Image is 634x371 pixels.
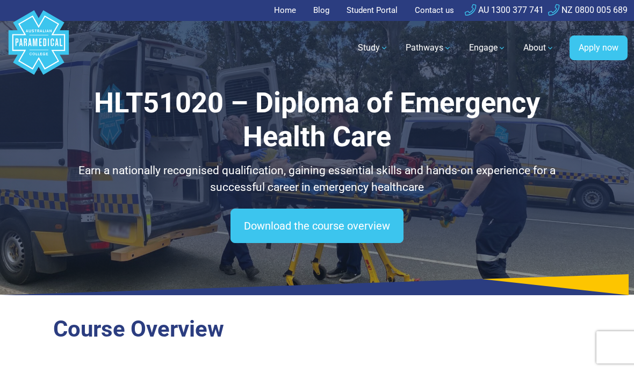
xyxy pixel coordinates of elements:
[351,33,395,63] a: Study
[53,162,581,196] p: Earn a nationally recognised qualification, gaining essential skills and hands-on experience for ...
[463,33,513,63] a: Engage
[53,316,581,343] h2: Course Overview
[517,33,561,63] a: About
[465,5,544,15] a: AU 1300 377 741
[53,86,581,154] h1: HLT51020 – Diploma of Emergency Health Care
[230,209,404,243] a: Download the course overview
[6,21,71,75] a: Australian Paramedical College
[570,35,628,60] a: Apply now
[399,33,458,63] a: Pathways
[548,5,628,15] a: NZ 0800 005 689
